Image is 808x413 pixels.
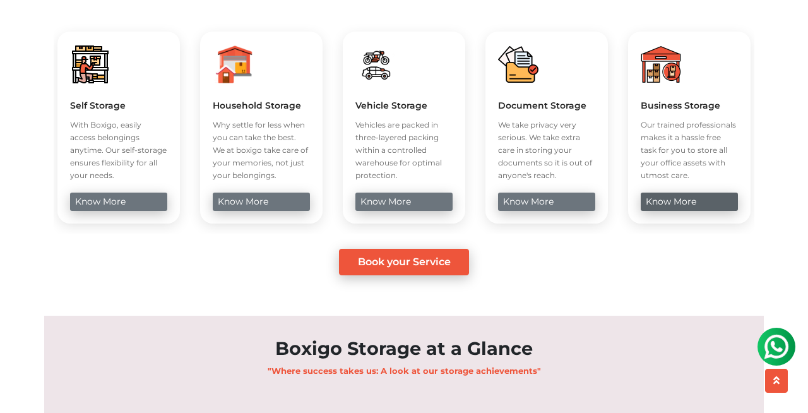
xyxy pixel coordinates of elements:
a: know more [213,193,309,211]
p: Vehicles are packed in three-layered packing within a controlled warehouse for optimal protection. [355,119,452,182]
img: boxigo_packers_and_movers_huge_savings [498,44,538,85]
img: boxigo_packers_and_movers_huge_savings [641,44,681,85]
button: scroll up [765,369,788,393]
a: know more [355,193,452,211]
p: Why settle for less when you can take the best. We at boxigo take care of your memories, not just... [213,119,309,182]
h5: Document Storage [498,100,595,111]
a: know more [641,193,737,211]
p: With Boxigo, easily access belongings anytime. Our self-storage ensures flexibility for all your ... [70,119,167,182]
a: know more [70,193,167,211]
p: We take privacy very serious. We take extra care in storing your documents so it is out of anyone... [498,119,595,182]
a: Book your Service [339,249,470,275]
h5: Vehicle Storage [355,100,452,111]
img: boxigo_packers_and_movers_huge_savings [70,44,110,85]
h2: Boxigo Storage at a Glance [44,338,764,360]
img: boxigo_packers_and_movers_huge_savings [213,44,253,85]
a: know more [498,193,595,211]
h5: Business Storage [641,100,737,111]
h5: Household Storage [213,100,309,111]
img: whatsapp-icon.svg [13,13,38,38]
b: "Where success takes us: A look at our storage achievements" [268,366,541,376]
h5: Self Storage [70,100,167,111]
p: Our trained professionals makes it a hassle free task for you to store all your office assets wit... [641,119,737,182]
img: boxigo_packers_and_movers_huge_savings [355,44,396,85]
